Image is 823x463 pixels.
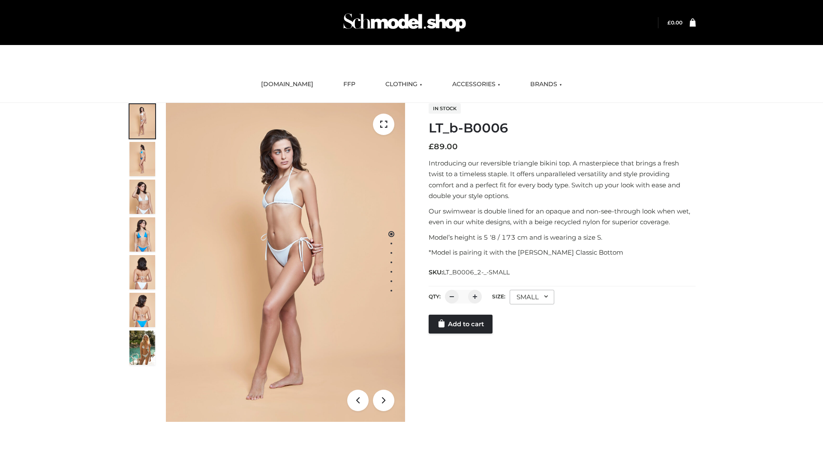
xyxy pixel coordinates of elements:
bdi: 0.00 [667,19,682,26]
a: ACCESSORIES [446,75,507,94]
a: CLOTHING [379,75,429,94]
a: BRANDS [524,75,568,94]
p: Model’s height is 5 ‘8 / 173 cm and is wearing a size S. [429,232,696,243]
img: ArielClassicBikiniTop_CloudNine_AzureSky_OW114ECO_3-scaled.jpg [129,180,155,214]
a: £0.00 [667,19,682,26]
span: £ [667,19,671,26]
label: Size: [492,293,505,300]
bdi: 89.00 [429,142,458,151]
span: In stock [429,103,461,114]
a: Add to cart [429,315,493,334]
p: Introducing our reversible triangle bikini top. A masterpiece that brings a fresh twist to a time... [429,158,696,201]
img: ArielClassicBikiniTop_CloudNine_AzureSky_OW114ECO_7-scaled.jpg [129,255,155,289]
img: Arieltop_CloudNine_AzureSky2.jpg [129,331,155,365]
p: Our swimwear is double lined for an opaque and non-see-through look when wet, even in our white d... [429,206,696,228]
img: ArielClassicBikiniTop_CloudNine_AzureSky_OW114ECO_2-scaled.jpg [129,142,155,176]
span: SKU: [429,267,511,277]
img: ArielClassicBikiniTop_CloudNine_AzureSky_OW114ECO_4-scaled.jpg [129,217,155,252]
img: ArielClassicBikiniTop_CloudNine_AzureSky_OW114ECO_1 [166,103,405,422]
p: *Model is pairing it with the [PERSON_NAME] Classic Bottom [429,247,696,258]
img: ArielClassicBikiniTop_CloudNine_AzureSky_OW114ECO_1-scaled.jpg [129,104,155,138]
h1: LT_b-B0006 [429,120,696,136]
a: FFP [337,75,362,94]
a: [DOMAIN_NAME] [255,75,320,94]
span: £ [429,142,434,151]
label: QTY: [429,293,441,300]
div: SMALL [510,290,554,304]
img: Schmodel Admin 964 [340,6,469,39]
img: ArielClassicBikiniTop_CloudNine_AzureSky_OW114ECO_8-scaled.jpg [129,293,155,327]
span: LT_B0006_2-_-SMALL [443,268,510,276]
